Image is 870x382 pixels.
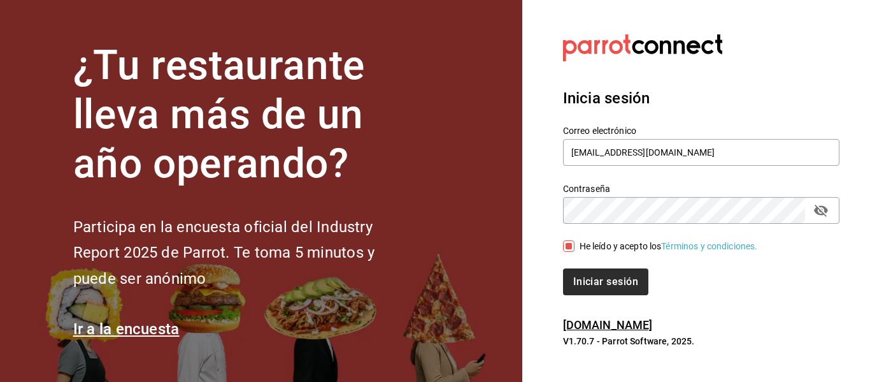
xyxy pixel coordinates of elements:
[563,268,648,295] button: Iniciar sesión
[73,41,417,188] h1: ¿Tu restaurante lleva más de un año operando?
[73,214,417,292] h2: Participa en la encuesta oficial del Industry Report 2025 de Parrot. Te toma 5 minutos y puede se...
[563,87,839,110] h3: Inicia sesión
[563,335,839,348] p: V1.70.7 - Parrot Software, 2025.
[661,241,757,251] a: Términos y condiciones.
[563,184,839,193] label: Contraseña
[563,139,839,166] input: Ingresa tu correo electrónico
[580,240,758,253] div: He leído y acepto los
[810,200,832,221] button: passwordField
[563,126,839,135] label: Correo electrónico
[73,320,180,338] a: Ir a la encuesta
[563,318,653,332] a: [DOMAIN_NAME]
